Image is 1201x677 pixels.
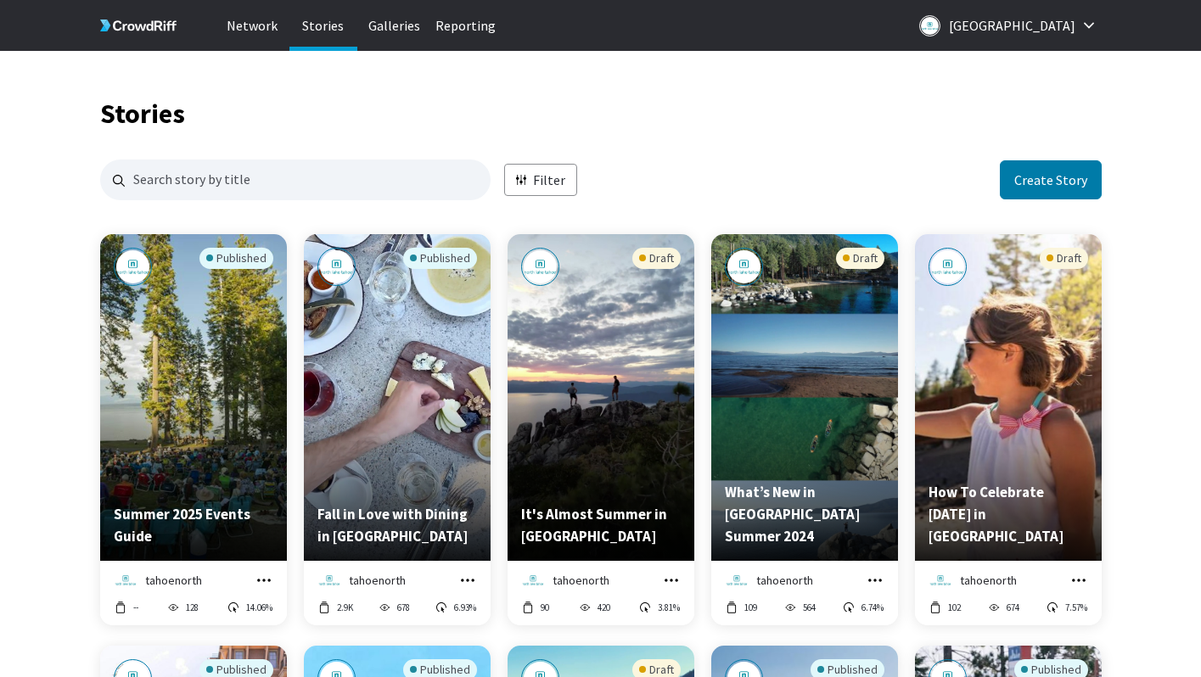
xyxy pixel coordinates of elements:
[960,572,1017,589] p: tahoenorth
[803,601,816,614] p: 564
[186,601,199,614] p: 128
[521,600,550,615] button: 90
[522,569,544,591] img: tahoenorth
[1000,160,1102,199] button: Create a new story in story creator application
[115,569,137,591] img: tahoenorth
[145,572,202,589] p: tahoenorth
[553,572,609,589] p: tahoenorth
[725,481,884,547] p: What’s New in Lake Tahoe Summer 2024
[166,600,199,615] button: 128
[114,600,139,615] button: --
[658,601,680,614] p: 3.81%
[227,600,273,615] button: 14.06%
[597,601,609,614] p: 420
[114,503,273,547] p: Summer 2025 Events Guide
[403,248,477,269] div: Published
[1040,248,1088,269] div: Draft
[318,569,340,591] img: tahoenorth
[246,601,272,614] p: 14.06%
[711,549,898,564] a: Preview story titled 'What’s New in Lake Tahoe Summer 2024 '
[783,600,817,615] button: 564
[929,600,962,615] button: 102
[929,481,1088,547] p: How To Celebrate July 4th in Lake Tahoe
[454,601,476,614] p: 6.93%
[1046,600,1088,615] button: 7.57%
[725,600,758,615] button: 109
[199,248,273,269] div: Published
[632,248,681,269] div: Draft
[100,102,1102,126] h1: Stories
[1007,601,1019,614] p: 674
[397,601,410,614] p: 678
[842,600,884,615] button: 6.74%
[114,248,152,286] img: tahoenorth
[577,600,610,615] button: 420
[349,572,406,589] p: tahoenorth
[337,601,353,614] p: 2.9K
[929,248,967,286] img: tahoenorth
[504,164,577,197] button: Filter
[756,572,813,589] p: tahoenorth
[726,569,748,591] img: tahoenorth
[987,600,1020,615] button: 674
[533,171,565,190] p: Filter
[133,601,138,614] p: --
[435,600,477,615] button: 6.93%
[378,600,411,615] button: 678
[100,549,287,564] a: Preview story titled 'Summer 2025 Events Guide'
[317,248,356,286] img: tahoenorth
[919,15,940,36] img: Logo for North Lake Tahoe
[100,159,491,200] input: Search for stories by name. Press enter to submit.
[861,601,884,614] p: 6.74%
[1065,601,1087,614] p: 7.57%
[508,549,694,564] a: Preview story titled 'It's Almost Summer in Lake Tahoe'
[836,248,884,269] div: Draft
[541,601,549,614] p: 90
[929,569,951,591] img: tahoenorth
[317,503,477,547] p: Fall in Love with Dining in Lake Tahoe
[521,503,681,547] p: It's Almost Summer in Lake Tahoe
[915,549,1102,564] a: Preview story titled 'How To Celebrate July 4th in Lake Tahoe'
[304,549,491,564] a: Preview story titled 'Fall in Love with Dining in Lake Tahoe'
[638,600,681,615] button: 3.81%
[317,600,354,615] button: 2.9K
[725,248,763,286] img: tahoenorth
[521,248,559,286] img: tahoenorth
[948,601,961,614] p: 102
[744,601,757,614] p: 109
[949,12,1075,39] p: [GEOGRAPHIC_DATA]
